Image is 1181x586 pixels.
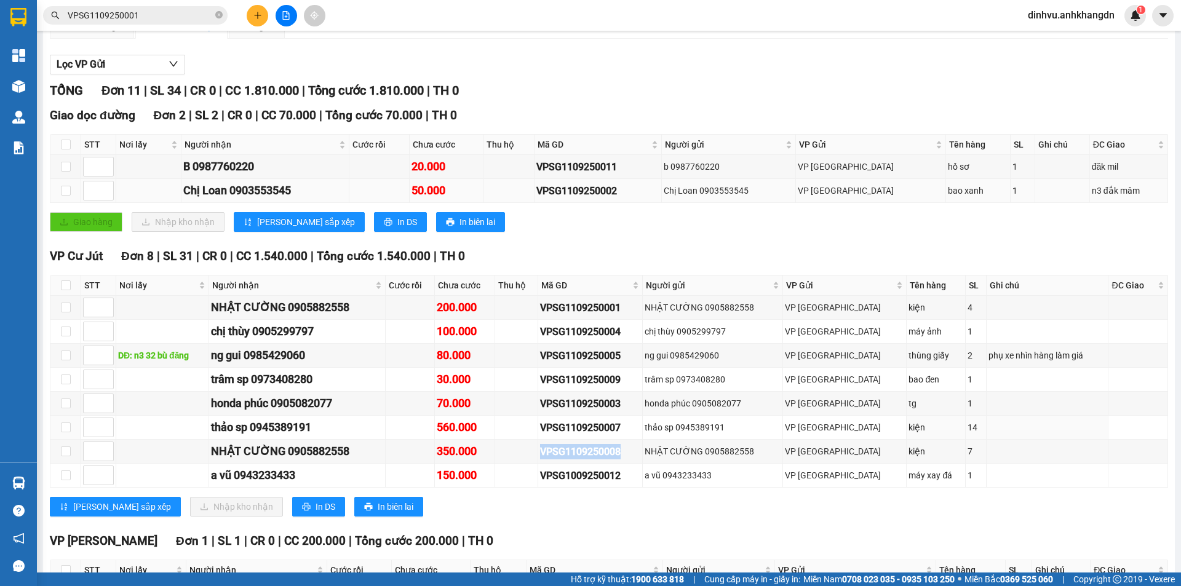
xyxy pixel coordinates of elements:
[276,5,297,26] button: file-add
[1158,10,1169,21] span: caret-down
[50,212,122,232] button: uploadGiao hàng
[278,534,281,548] span: |
[311,249,314,263] span: |
[163,249,193,263] span: SL 31
[319,108,322,122] span: |
[446,218,455,228] span: printer
[150,83,181,98] span: SL 34
[483,135,535,155] th: Thu hộ
[12,477,25,489] img: warehouse-icon
[530,563,650,577] span: Mã GD
[842,574,955,584] strong: 0708 023 035 - 0935 103 250
[909,469,963,482] div: máy xay đá
[936,560,1006,580] th: Tên hàng
[247,5,268,26] button: plus
[909,397,963,410] div: tg
[211,443,383,460] div: NHẬT CƯỜNG 0905882558
[693,572,695,586] span: |
[799,138,933,151] span: VP Gửi
[349,135,409,155] th: Cước rồi
[354,497,423,517] button: printerIn biên lai
[645,421,781,434] div: thảo sp 0945389191
[169,59,178,69] span: down
[785,469,904,482] div: VP [GEOGRAPHIC_DATA]
[785,349,904,362] div: VP [GEOGRAPHIC_DATA]
[60,502,68,512] span: sort-ascending
[184,83,187,98] span: |
[57,57,105,72] span: Lọc VP Gửi
[386,275,435,296] th: Cước rồi
[437,395,493,412] div: 70.000
[968,421,984,434] div: 14
[803,572,955,586] span: Miền Nam
[364,502,373,512] span: printer
[73,500,171,513] span: [PERSON_NAME] sắp xếp
[907,275,966,296] th: Tên hàng
[236,249,308,263] span: CC 1.540.000
[783,440,907,464] td: VP Sài Gòn
[230,249,233,263] span: |
[68,9,213,22] input: Tìm tên, số ĐT hoặc mã đơn
[958,577,961,582] span: ⚪️
[121,249,154,263] span: Đơn 8
[221,108,225,122] span: |
[101,83,141,98] span: Đơn 11
[468,534,493,548] span: TH 0
[798,184,944,197] div: VP [GEOGRAPHIC_DATA]
[968,325,984,338] div: 1
[211,419,383,436] div: thảo sp 0945389191
[1093,138,1155,151] span: ĐC Giao
[427,83,430,98] span: |
[1094,563,1155,577] span: ĐC Giao
[434,249,437,263] span: |
[190,83,216,98] span: CR 0
[13,505,25,517] span: question-circle
[909,301,963,314] div: kiện
[436,212,505,232] button: printerIn biên lai
[968,469,984,482] div: 1
[704,572,800,586] span: Cung cấp máy in - giấy in:
[426,108,429,122] span: |
[645,373,781,386] div: trâm sp 0973408280
[316,500,335,513] span: In DS
[437,467,493,484] div: 150.000
[645,349,781,362] div: ng gui 0985429060
[10,8,26,26] img: logo-vxr
[968,373,984,386] div: 1
[646,279,770,292] span: Người gửi
[538,416,643,440] td: VPSG1109250007
[144,83,147,98] span: |
[6,6,178,30] li: [PERSON_NAME]
[786,279,894,292] span: VP Gửi
[410,135,483,155] th: Chưa cước
[1035,135,1089,155] th: Ghi chú
[195,108,218,122] span: SL 2
[1011,135,1035,155] th: SL
[538,320,643,344] td: VPSG1109250004
[495,275,538,296] th: Thu hộ
[909,421,963,434] div: kiện
[1062,572,1064,586] span: |
[536,183,659,199] div: VPSG1109250002
[6,6,49,49] img: logo.jpg
[6,52,85,93] li: VP VP [GEOGRAPHIC_DATA]
[215,11,223,18] span: close-circle
[1092,160,1166,173] div: đăk mil
[50,497,181,517] button: sort-ascending[PERSON_NAME] sắp xếp
[284,534,346,548] span: CC 200.000
[471,560,526,580] th: Thu hộ
[50,534,157,548] span: VP [PERSON_NAME]
[1012,160,1033,173] div: 1
[948,160,1008,173] div: hồ sơ
[355,534,459,548] span: Tổng cước 200.000
[433,83,459,98] span: TH 0
[12,141,25,154] img: solution-icon
[282,11,290,20] span: file-add
[85,52,164,66] li: VP VP Cư Jút
[437,371,493,388] div: 30.000
[909,445,963,458] div: kiện
[540,468,640,483] div: VPSG1009250012
[1000,574,1053,584] strong: 0369 525 060
[412,182,481,199] div: 50.000
[1032,560,1091,580] th: Ghi chú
